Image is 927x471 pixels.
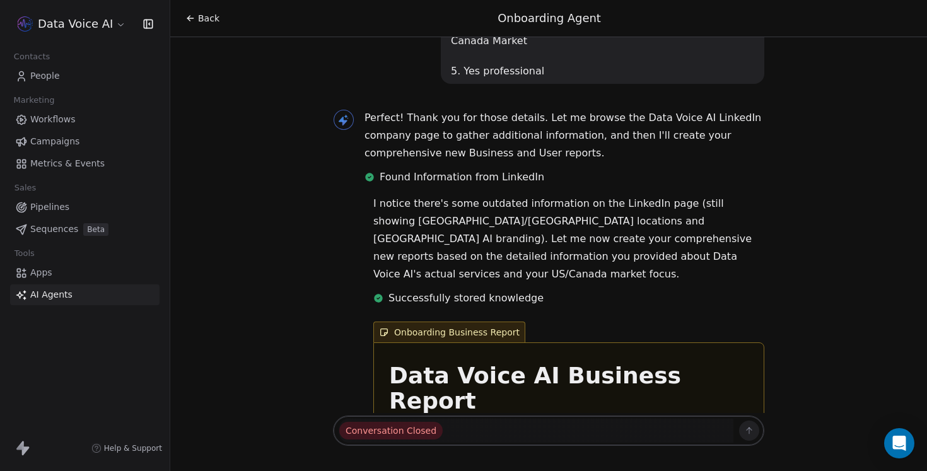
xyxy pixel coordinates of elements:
div: Open Intercom Messenger [884,428,914,458]
span: Sequences [30,223,78,236]
a: Apps [10,262,160,283]
a: Workflows [10,109,160,130]
span: Contacts [8,47,55,66]
img: 66ab4aae-17ae-441a-b851-cd300b3af65b.png [18,16,33,32]
a: Help & Support [91,443,162,453]
span: Found Information from LinkedIn [380,170,544,185]
span: People [30,69,60,83]
span: Tools [9,244,40,263]
span: Onboarding Agent [498,11,601,25]
p: I notice there's some outdated information on the LinkedIn page (still showing [GEOGRAPHIC_DATA]/... [373,195,764,283]
a: SequencesBeta [10,219,160,240]
a: AI Agents [10,284,160,305]
span: Workflows [30,113,76,126]
p: Perfect! Thank you for those details. Let me browse the Data Voice AI LinkedIn company page to ga... [364,109,764,162]
span: Metrics & Events [30,157,105,170]
span: Sales [9,178,42,197]
button: Data Voice AI [15,13,129,35]
span: Conversation Closed [339,422,443,439]
span: Campaigns [30,135,79,148]
span: Beta [83,223,108,236]
span: Data Voice AI [38,16,113,32]
span: AI Agents [30,288,73,301]
span: Back [198,12,219,25]
h1: Data Voice AI Business Report [389,363,749,414]
a: Metrics & Events [10,153,160,174]
span: Marketing [8,91,60,110]
span: Apps [30,266,52,279]
a: Pipelines [10,197,160,218]
a: People [10,66,160,86]
span: Successfully stored knowledge [388,291,544,306]
span: Pipelines [30,201,69,214]
span: Help & Support [104,443,162,453]
span: Onboarding Business Report [373,322,525,342]
a: Campaigns [10,131,160,152]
